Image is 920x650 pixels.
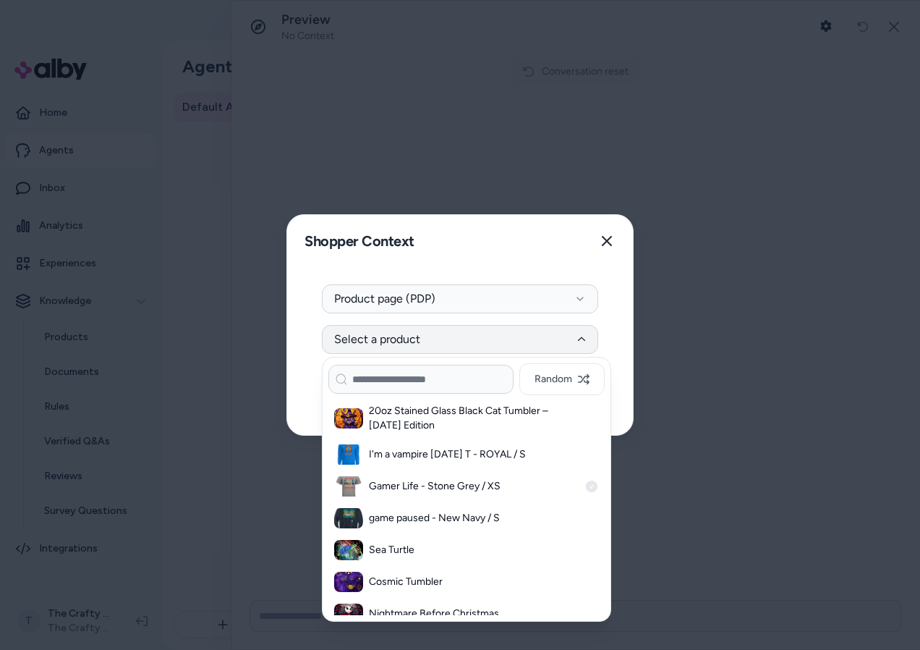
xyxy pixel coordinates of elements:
h3: Gamer Life - Stone Grey / XS [369,479,579,494]
h2: Shopper Context [299,227,414,256]
h3: Sea Turtle [369,543,579,557]
img: game paused - New Navy / S [334,508,363,528]
h3: Cosmic Tumbler [369,575,579,589]
button: Select a product [322,325,598,354]
img: I'm a vampire Halloween T - ROYAL / S [334,444,363,465]
h3: game paused - New Navy / S [369,511,579,526]
img: Nightmare Before Christmas [334,604,363,624]
img: 20oz Stained Glass Black Cat Tumbler – Halloween Edition [334,408,363,429]
img: Cosmic Tumbler [334,572,363,592]
h3: Nightmare Before Christmas [369,607,579,621]
button: Random [519,363,605,395]
img: Sea Turtle [334,540,363,560]
h3: 20oz Stained Glass Black Cat Tumbler – [DATE] Edition [369,404,579,433]
h3: I'm a vampire [DATE] T - ROYAL / S [369,447,579,462]
img: Gamer Life - Stone Grey / XS [334,476,363,497]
